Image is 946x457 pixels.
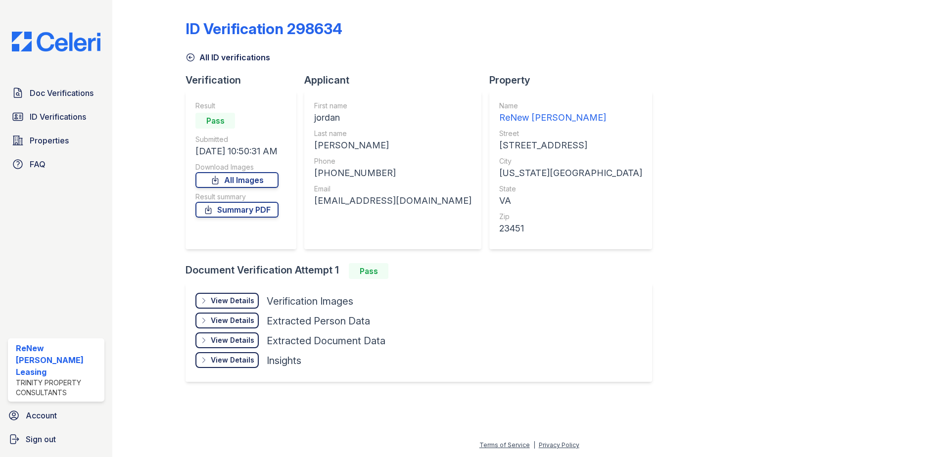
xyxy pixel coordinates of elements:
[8,154,104,174] a: FAQ
[489,73,660,87] div: Property
[186,20,342,38] div: ID Verification 298634
[195,172,279,188] a: All Images
[499,111,642,125] div: ReNew [PERSON_NAME]
[195,101,279,111] div: Result
[26,410,57,421] span: Account
[499,194,642,208] div: VA
[186,51,270,63] a: All ID verifications
[8,107,104,127] a: ID Verifications
[4,406,108,425] a: Account
[211,316,254,325] div: View Details
[314,156,472,166] div: Phone
[30,87,94,99] span: Doc Verifications
[186,73,304,87] div: Verification
[499,222,642,235] div: 23451
[211,335,254,345] div: View Details
[314,129,472,138] div: Last name
[195,192,279,202] div: Result summary
[314,166,472,180] div: [PHONE_NUMBER]
[211,296,254,306] div: View Details
[499,166,642,180] div: [US_STATE][GEOGRAPHIC_DATA]
[4,429,108,449] a: Sign out
[314,138,472,152] div: [PERSON_NAME]
[479,441,530,449] a: Terms of Service
[499,101,642,111] div: Name
[26,433,56,445] span: Sign out
[16,342,100,378] div: ReNew [PERSON_NAME] Leasing
[314,184,472,194] div: Email
[267,314,370,328] div: Extracted Person Data
[211,355,254,365] div: View Details
[16,378,100,398] div: Trinity Property Consultants
[349,263,388,279] div: Pass
[30,158,46,170] span: FAQ
[304,73,489,87] div: Applicant
[30,111,86,123] span: ID Verifications
[195,113,235,129] div: Pass
[4,32,108,51] img: CE_Logo_Blue-a8612792a0a2168367f1c8372b55b34899dd931a85d93a1a3d3e32e68fde9ad4.png
[195,162,279,172] div: Download Images
[314,101,472,111] div: First name
[267,334,385,348] div: Extracted Document Data
[195,144,279,158] div: [DATE] 10:50:31 AM
[267,354,301,367] div: Insights
[499,129,642,138] div: Street
[195,202,279,218] a: Summary PDF
[539,441,579,449] a: Privacy Policy
[267,294,353,308] div: Verification Images
[314,194,472,208] div: [EMAIL_ADDRESS][DOMAIN_NAME]
[8,83,104,103] a: Doc Verifications
[499,156,642,166] div: City
[499,212,642,222] div: Zip
[195,135,279,144] div: Submitted
[499,138,642,152] div: [STREET_ADDRESS]
[186,263,660,279] div: Document Verification Attempt 1
[533,441,535,449] div: |
[314,111,472,125] div: jordan
[499,184,642,194] div: State
[30,135,69,146] span: Properties
[499,101,642,125] a: Name ReNew [PERSON_NAME]
[8,131,104,150] a: Properties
